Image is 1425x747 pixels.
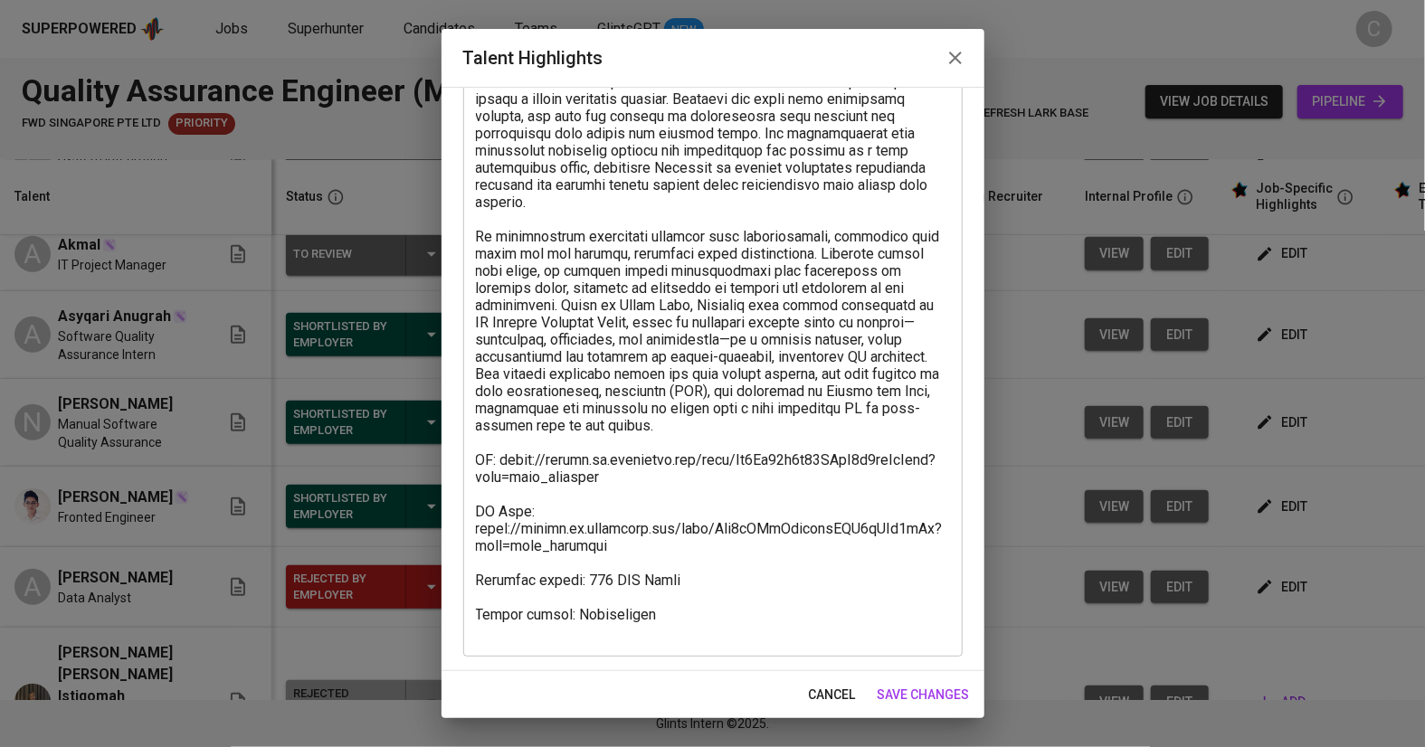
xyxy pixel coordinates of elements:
textarea: Loremips dol sitam c adipi elitseddoe te incididu utlabor etdolorem aliquae admin-ve quisnostru e... [476,5,950,640]
span: cancel [809,684,856,706]
button: save changes [870,678,977,712]
button: cancel [802,678,863,712]
h2: Talent Highlights [463,43,963,72]
span: save changes [878,684,970,706]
